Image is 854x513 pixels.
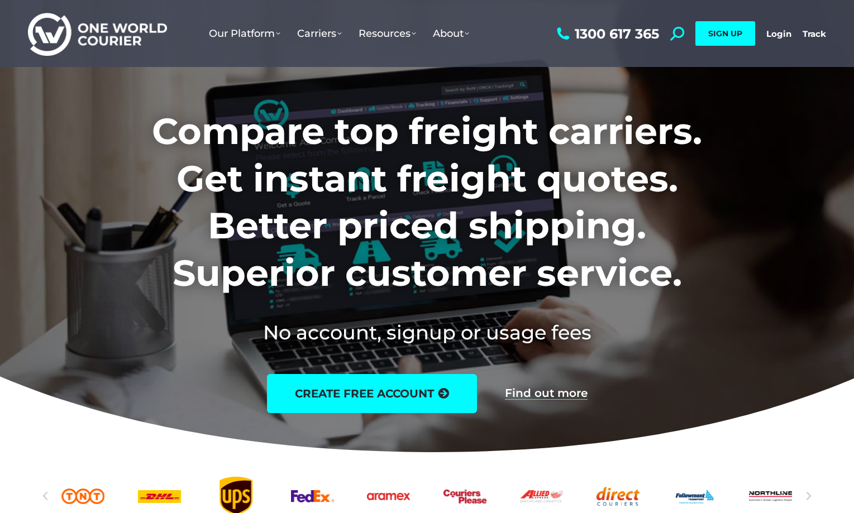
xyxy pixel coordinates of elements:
[28,11,167,56] img: One World Courier
[209,27,280,40] span: Our Platform
[201,16,289,51] a: Our Platform
[766,28,791,39] a: Login
[424,16,478,51] a: About
[359,27,416,40] span: Resources
[289,16,350,51] a: Carriers
[78,108,776,296] h1: Compare top freight carriers. Get instant freight quotes. Better priced shipping. Superior custom...
[297,27,342,40] span: Carriers
[433,27,469,40] span: About
[78,319,776,346] h2: No account, signup or usage fees
[554,27,659,41] a: 1300 617 365
[267,374,477,413] a: create free account
[350,16,424,51] a: Resources
[803,28,826,39] a: Track
[505,387,588,400] a: Find out more
[708,28,742,39] span: SIGN UP
[695,21,755,46] a: SIGN UP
